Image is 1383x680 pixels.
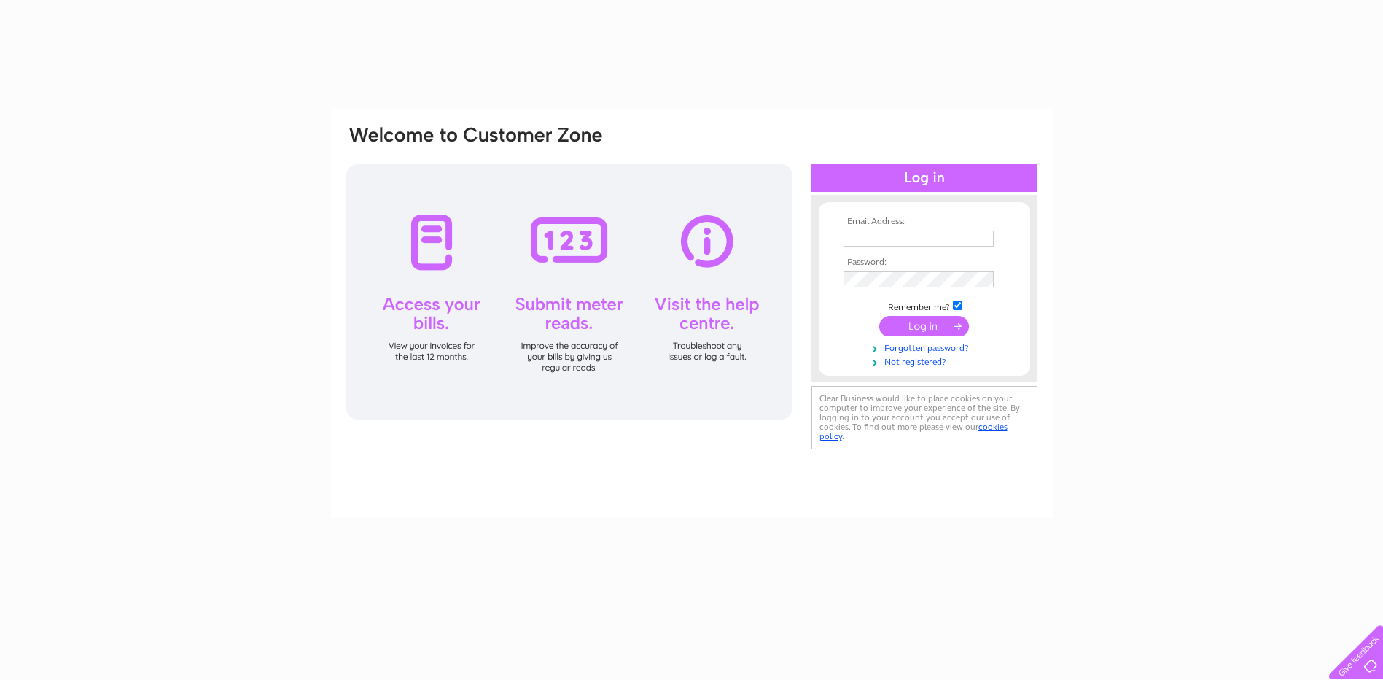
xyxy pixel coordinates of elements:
[819,422,1008,441] a: cookies policy
[840,217,1009,227] th: Email Address:
[844,340,1009,354] a: Forgotten password?
[879,316,969,336] input: Submit
[844,354,1009,368] a: Not registered?
[840,298,1009,313] td: Remember me?
[840,258,1009,268] th: Password:
[811,386,1037,449] div: Clear Business would like to place cookies on your computer to improve your experience of the sit...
